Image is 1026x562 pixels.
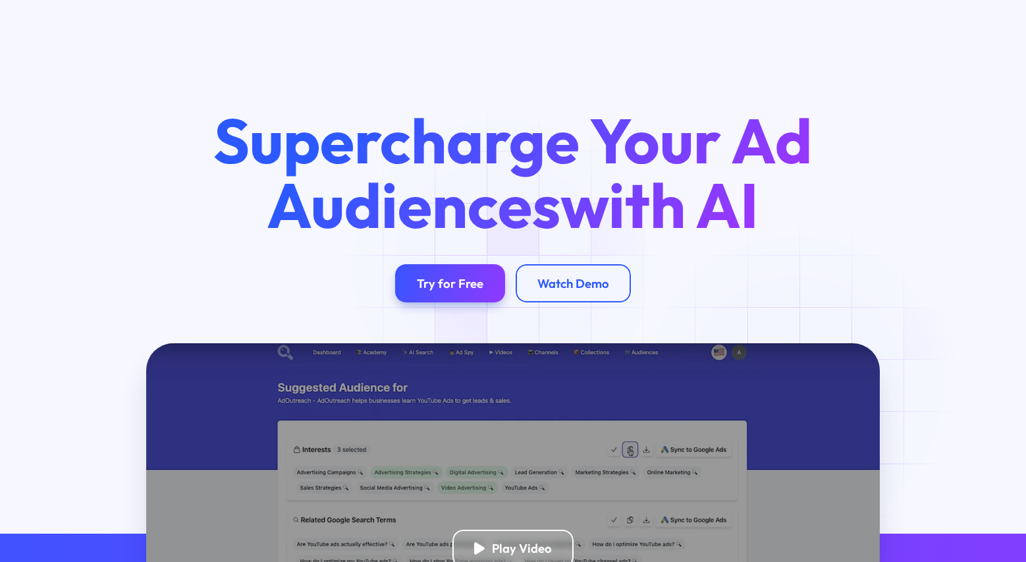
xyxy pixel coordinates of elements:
a: Try for Free [395,264,505,302]
h1: Supercharge Your Ad Audiences [187,109,839,237]
div: Watch Demo [537,276,609,291]
div: Try for Free [417,276,483,291]
div: Play Video [492,541,552,556]
span: with AI [560,165,759,244]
